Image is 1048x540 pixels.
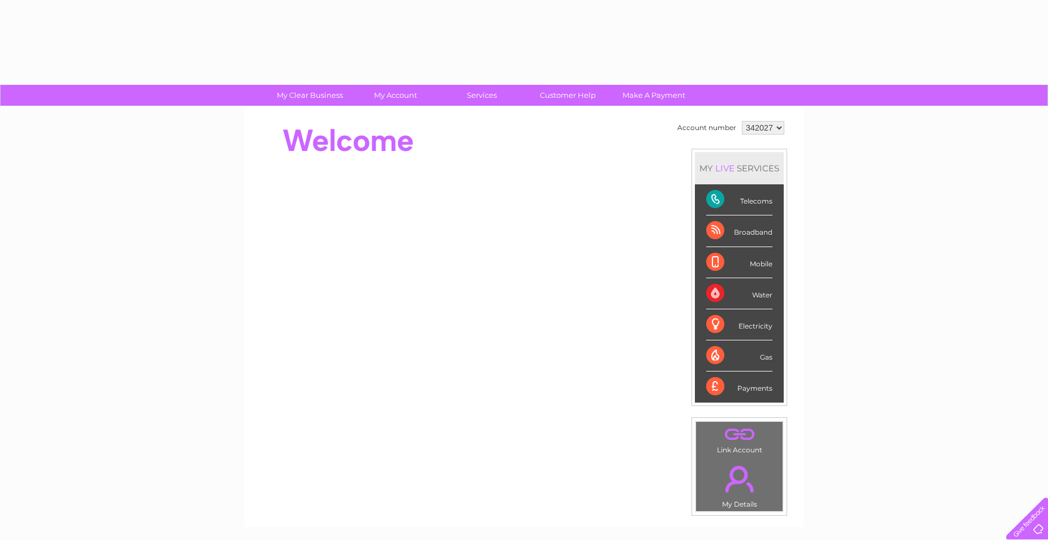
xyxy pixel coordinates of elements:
a: . [699,425,780,444]
div: Payments [706,371,772,402]
div: LIVE [713,163,737,174]
a: My Clear Business [263,85,357,106]
div: Telecoms [706,184,772,215]
td: Account number [675,118,739,137]
div: Electricity [706,309,772,340]
div: Broadband [706,215,772,247]
div: MY SERVICES [695,152,784,184]
a: Customer Help [521,85,615,106]
a: Services [435,85,529,106]
a: My Account [349,85,443,106]
a: . [699,459,780,499]
td: Link Account [695,421,783,457]
td: My Details [695,456,783,512]
div: Gas [706,340,772,371]
div: Mobile [706,247,772,278]
a: Make A Payment [607,85,701,106]
div: Water [706,278,772,309]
